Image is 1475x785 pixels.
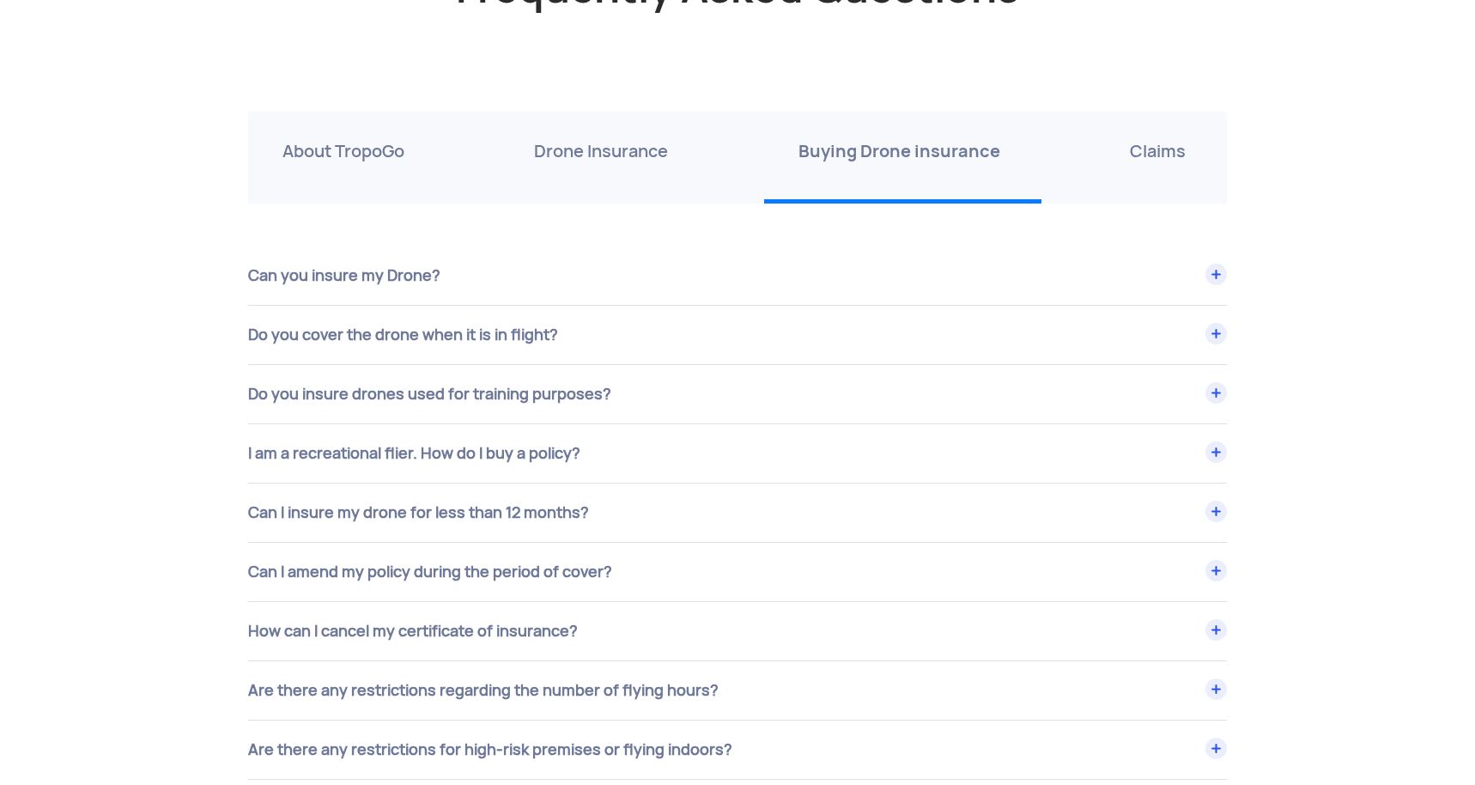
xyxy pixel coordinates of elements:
div: Are there any restrictions for high-risk premises or flying indoors? [248,721,1227,779]
div: Can you insure my Drone? [248,246,1227,305]
div: I am a recreational flier. How do I buy a policy? [248,424,1227,483]
p: Drone Insurance [534,137,668,165]
div: Are there any restrictions regarding the number of flying hours? [248,661,1227,720]
div: Do you cover the drone when it is in flight? [248,306,1227,364]
div: Do you insure drones used for training purposes? [248,365,1227,423]
div: Can I amend my policy during the period of cover? [248,543,1227,601]
p: Buying Drone insurance [798,137,1000,165]
div: How can I cancel my certificate of insurance? [248,602,1227,660]
p: Claims [1130,137,1186,165]
div: Can I insure my drone for less than 12 months? [248,484,1227,542]
p: About TropoGo [282,137,404,165]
